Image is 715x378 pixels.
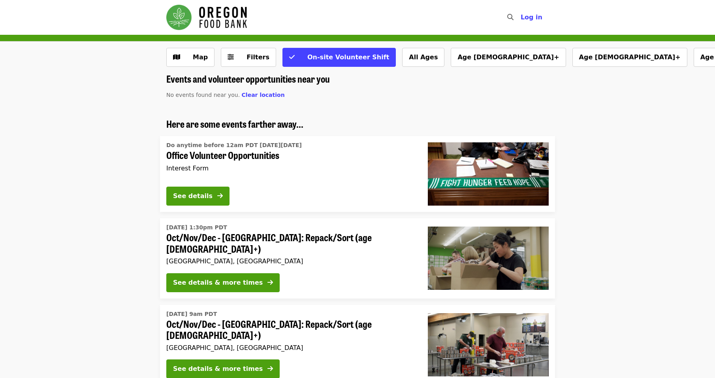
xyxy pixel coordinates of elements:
i: map icon [173,53,180,61]
img: Office Volunteer Opportunities organized by Oregon Food Bank [428,142,549,206]
a: See details for "Office Volunteer Opportunities" [160,136,555,212]
span: Oct/Nov/Dec - [GEOGRAPHIC_DATA]: Repack/Sort (age [DEMOGRAPHIC_DATA]+) [166,232,415,255]
button: Filters (0 selected) [221,48,276,67]
span: No events found near you. [166,92,240,98]
span: Do anytime before 12am PDT [DATE][DATE] [166,142,302,148]
i: arrow-right icon [267,365,273,372]
button: Age [DEMOGRAPHIC_DATA]+ [451,48,566,67]
div: See details & more times [173,278,263,287]
div: [GEOGRAPHIC_DATA], [GEOGRAPHIC_DATA] [166,344,415,352]
img: Oregon Food Bank - Home [166,5,247,30]
i: arrow-right icon [217,192,223,200]
button: Show map view [166,48,214,67]
i: arrow-right icon [267,279,273,286]
span: Clear location [242,92,285,98]
div: See details [173,191,213,201]
span: Map [193,53,208,61]
span: Filters [246,53,269,61]
button: See details & more times [166,273,280,292]
span: On-site Volunteer Shift [307,53,389,61]
span: Office Volunteer Opportunities [166,149,415,161]
input: Search [518,8,525,27]
button: Age [DEMOGRAPHIC_DATA]+ [572,48,687,67]
time: [DATE] 1:30pm PDT [166,223,227,232]
button: Clear location [242,91,285,99]
button: See details [166,187,230,206]
a: See details for "Oct/Nov/Dec - Portland: Repack/Sort (age 8+)" [160,218,555,299]
i: search icon [507,13,514,21]
span: Interest Form [166,164,209,172]
button: All Ages [402,48,444,67]
i: check icon [289,53,295,61]
div: See details & more times [173,364,263,374]
span: Oct/Nov/Dec - [GEOGRAPHIC_DATA]: Repack/Sort (age [DEMOGRAPHIC_DATA]+) [166,318,415,341]
button: On-site Volunteer Shift [282,48,396,67]
time: [DATE] 9am PDT [166,310,217,318]
img: Oct/Nov/Dec - Portland: Repack/Sort (age 8+) organized by Oregon Food Bank [428,227,549,290]
img: Oct/Nov/Dec - Portland: Repack/Sort (age 16+) organized by Oregon Food Bank [428,313,549,376]
span: Log in [521,13,542,21]
span: Events and volunteer opportunities near you [166,72,330,85]
div: [GEOGRAPHIC_DATA], [GEOGRAPHIC_DATA] [166,257,415,265]
span: Here are some events farther away... [166,117,303,130]
button: Log in [514,9,549,25]
i: sliders-h icon [228,53,234,61]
